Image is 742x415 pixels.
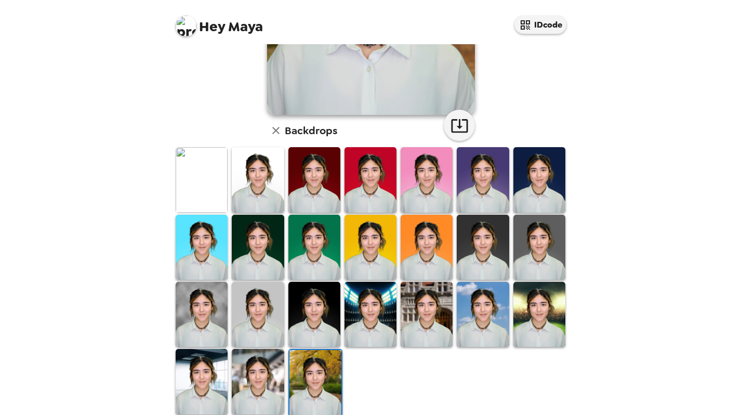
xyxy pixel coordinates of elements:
[176,10,263,34] span: Maya
[285,122,337,139] h6: Backdrops
[514,16,566,34] button: IDcode
[199,17,225,36] span: Hey
[176,147,228,212] img: Original
[176,16,196,36] img: profile pic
